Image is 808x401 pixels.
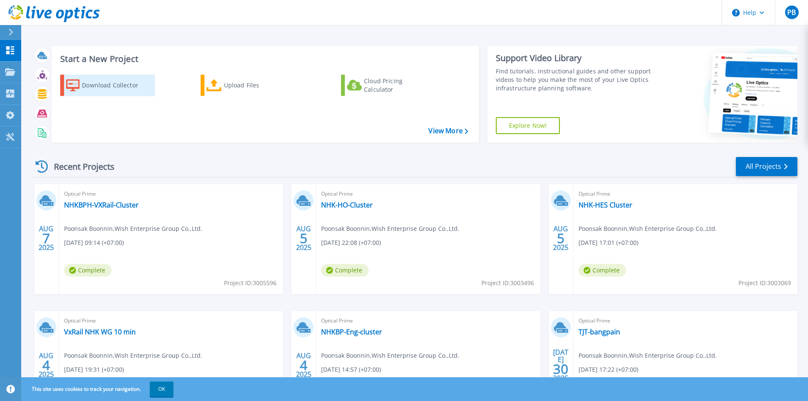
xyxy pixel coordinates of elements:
[300,235,308,242] span: 5
[738,278,791,288] span: Project ID: 3003069
[64,201,139,209] a: NHKBPH-VXRail-Cluster
[64,238,124,247] span: [DATE] 09:14 (+07:00)
[341,75,436,96] a: Cloud Pricing Calculator
[201,75,295,96] a: Upload Files
[557,235,565,242] span: 5
[496,53,654,64] div: Support Video Library
[38,223,54,254] div: AUG 2025
[579,189,792,199] span: Optical Prime
[23,381,173,397] span: This site uses cookies to track your navigation.
[579,316,792,325] span: Optical Prime
[428,127,468,135] a: View More
[553,365,568,373] span: 30
[296,350,312,381] div: AUG 2025
[496,67,654,93] div: Find tutorials, instructional guides and other support videos to help you make the most of your L...
[321,201,373,209] a: NHK-HO-Cluster
[579,351,717,360] span: Poonsak Boonnin , Wish Enterprise Group Co.,Ltd.
[33,156,126,177] div: Recent Projects
[321,365,381,374] span: [DATE] 14:57 (+07:00)
[579,201,632,209] a: NHK-HES Cluster
[64,189,278,199] span: Optical Prime
[82,77,150,94] div: Download Collector
[553,223,569,254] div: AUG 2025
[321,238,381,247] span: [DATE] 22:08 (+07:00)
[579,238,638,247] span: [DATE] 17:01 (+07:00)
[579,365,638,374] span: [DATE] 17:22 (+07:00)
[321,316,535,325] span: Optical Prime
[64,224,202,233] span: Poonsak Boonnin , Wish Enterprise Group Co.,Ltd.
[321,351,459,360] span: Poonsak Boonnin , Wish Enterprise Group Co.,Ltd.
[579,328,620,336] a: TJT-bangpain
[553,350,569,381] div: [DATE] 2025
[579,224,717,233] span: Poonsak Boonnin , Wish Enterprise Group Co.,Ltd.
[64,316,278,325] span: Optical Prime
[150,381,173,397] button: OK
[496,117,560,134] a: Explore Now!
[64,328,136,336] a: VxRail NHK WG 10 min
[321,189,535,199] span: Optical Prime
[481,278,534,288] span: Project ID: 3003496
[224,278,277,288] span: Project ID: 3005596
[736,157,797,176] a: All Projects
[787,9,796,16] span: PB
[321,328,382,336] a: NHKBP-Eng-cluster
[364,77,432,94] div: Cloud Pricing Calculator
[321,264,369,277] span: Complete
[60,54,468,64] h3: Start a New Project
[296,223,312,254] div: AUG 2025
[42,235,50,242] span: 7
[300,362,308,369] span: 4
[321,224,459,233] span: Poonsak Boonnin , Wish Enterprise Group Co.,Ltd.
[60,75,155,96] a: Download Collector
[224,77,292,94] div: Upload Files
[64,264,112,277] span: Complete
[42,362,50,369] span: 4
[64,351,202,360] span: Poonsak Boonnin , Wish Enterprise Group Co.,Ltd.
[38,350,54,381] div: AUG 2025
[579,264,626,277] span: Complete
[64,365,124,374] span: [DATE] 19:31 (+07:00)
